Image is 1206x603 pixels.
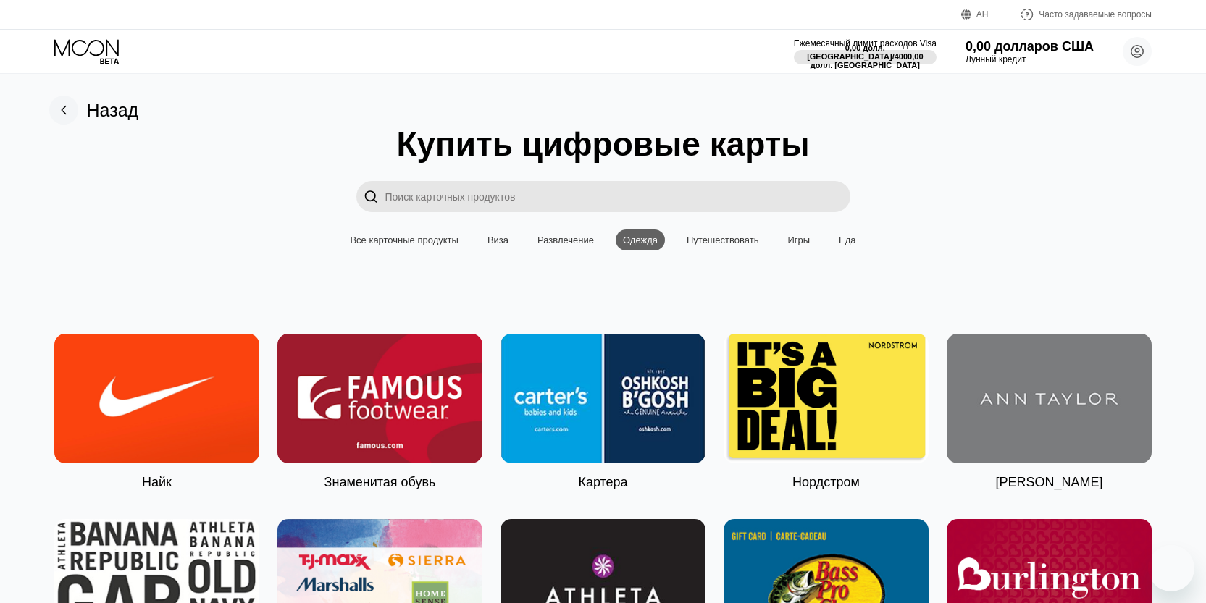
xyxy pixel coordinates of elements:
font: 0,00 долларов США [966,39,1094,54]
font: Нордстром [792,475,860,489]
div:  [356,181,385,212]
div: Назад [49,96,139,125]
font: Развлечение [537,235,594,245]
font: Лунный кредит [966,54,1026,64]
div: Ежемесячный лимит расходов Visa0,00 долл. [GEOGRAPHIC_DATA]/4000,00 долл. [GEOGRAPHIC_DATA] [794,38,937,64]
div: Еда [832,229,863,250]
font: Найк [142,475,172,489]
font: 4000,00 долл. [GEOGRAPHIC_DATA] [811,52,926,69]
div: Одежда [616,229,665,250]
font: Одежда [623,235,658,245]
div: Развлечение [530,229,601,250]
font: Картера [578,475,627,489]
div: Виза [480,229,516,250]
font: Все карточные продукты [350,235,458,245]
div: 0,00 долларов СШАЛунный кредит [966,39,1094,64]
font: Назад [87,100,139,120]
font: Знаменитая обувь [324,475,436,489]
div: Путешествовать [679,229,766,250]
div: Часто задаваемые вопросы [1005,7,1152,22]
font: Путешествовать [687,235,758,245]
font: 0,00 долл. [GEOGRAPHIC_DATA] [807,43,892,61]
div: Игры [780,229,817,250]
div: АН [961,7,1005,22]
font: Еда [839,235,856,245]
font: АН [976,9,989,20]
font: Часто задаваемые вопросы [1039,9,1152,20]
iframe: Кнопка запуска окна обмена сообщениями [1148,545,1194,591]
input: Поиск карточных продуктов [385,181,850,212]
div: Все карточные продукты [343,229,465,250]
font: / [892,52,895,61]
font: Купить цифровые карты [396,125,809,163]
font: Игры [787,235,810,245]
font: [PERSON_NAME] [995,475,1102,489]
font:  [364,189,378,204]
font: Ежемесячный лимит расходов Visa [794,38,937,49]
font: Виза [487,235,508,245]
